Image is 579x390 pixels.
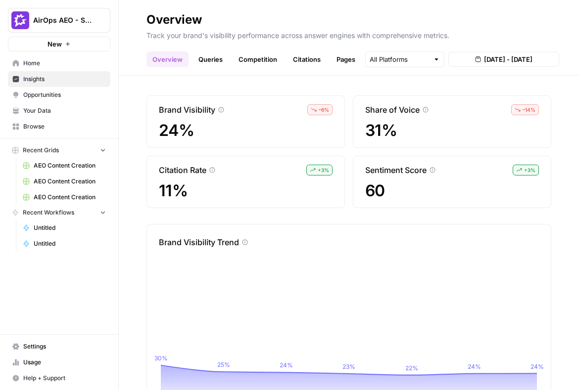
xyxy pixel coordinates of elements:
[146,12,202,28] div: Overview
[8,55,110,71] a: Home
[370,54,429,64] input: All Platforms
[365,122,539,139] span: 31%
[365,164,427,176] p: Sentiment Score
[34,177,106,186] span: AEO Content Creation
[18,189,110,205] a: AEO Content Creation
[8,143,110,158] button: Recent Grids
[319,106,329,114] span: – 6 %
[146,28,551,41] p: Track your brand's visibility performance across answer engines with comprehensive metrics.
[34,193,106,202] span: AEO Content Creation
[280,361,293,369] tspan: 24%
[34,239,106,248] span: Untitled
[531,363,544,370] tspan: 24%
[365,182,539,200] span: 60
[8,119,110,134] a: Browse
[287,51,327,67] a: Citations
[18,220,110,236] a: Untitled
[448,52,559,67] button: [DATE] - [DATE]
[23,208,74,217] span: Recent Workflows
[159,104,215,116] p: Brand Visibility
[8,103,110,119] a: Your Data
[154,354,168,362] tspan: 30%
[23,374,106,383] span: Help + Support
[8,354,110,370] a: Usage
[34,223,106,232] span: Untitled
[331,51,361,67] a: Pages
[23,75,106,84] span: Insights
[193,51,229,67] a: Queries
[8,37,110,51] button: New
[8,8,110,33] button: Workspace: AirOps AEO - Single Brand (Gong)
[33,15,93,25] span: AirOps AEO - Single Brand (Gong)
[524,166,535,174] span: + 3 %
[23,90,106,99] span: Opportunities
[365,104,420,116] p: Share of Voice
[233,51,283,67] a: Competition
[23,342,106,351] span: Settings
[23,122,106,131] span: Browse
[8,87,110,103] a: Opportunities
[11,11,29,29] img: AirOps AEO - Single Brand (Gong) Logo
[159,122,333,139] span: 24%
[468,363,481,370] tspan: 24%
[18,173,110,189] a: AEO Content Creation
[18,158,110,173] a: AEO Content Creation
[23,59,106,68] span: Home
[146,51,189,67] a: Overview
[405,364,418,372] tspan: 22%
[8,339,110,354] a: Settings
[159,182,333,200] span: 11%
[523,106,535,114] span: – 14 %
[23,146,59,155] span: Recent Grids
[159,236,239,248] p: Brand Visibility Trend
[23,106,106,115] span: Your Data
[484,54,532,64] span: [DATE] - [DATE]
[18,236,110,252] a: Untitled
[159,164,206,176] p: Citation Rate
[23,358,106,367] span: Usage
[8,370,110,386] button: Help + Support
[342,363,355,370] tspan: 23%
[318,166,329,174] span: + 3 %
[34,161,106,170] span: AEO Content Creation
[8,205,110,220] button: Recent Workflows
[48,39,62,49] span: New
[8,71,110,87] a: Insights
[217,361,230,368] tspan: 25%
